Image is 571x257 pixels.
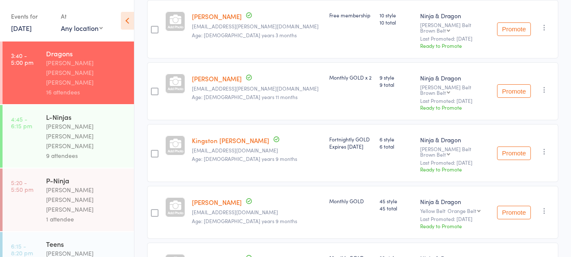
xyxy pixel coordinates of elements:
[192,155,297,162] span: Age: [DEMOGRAPHIC_DATA] years 9 months
[329,143,373,150] div: Expires [DATE]
[11,23,32,33] a: [DATE]
[329,11,373,19] div: Free membership
[192,31,297,39] span: Age: [DEMOGRAPHIC_DATA] years 3 months
[420,135,490,144] div: Ninja & Dragon
[3,105,134,168] a: 4:45 -6:15 pmL-Ninjas[PERSON_NAME] [PERSON_NAME] [PERSON_NAME]9 attendees
[192,217,297,224] span: Age: [DEMOGRAPHIC_DATA] years 9 months
[380,197,413,204] span: 45 style
[46,185,127,214] div: [PERSON_NAME] [PERSON_NAME] [PERSON_NAME]
[420,28,446,33] div: Brown Belt
[46,176,127,185] div: P-Ninja
[192,198,242,207] a: [PERSON_NAME]
[329,135,373,150] div: Fortnightly GOLD
[420,146,490,157] div: [PERSON_NAME] Belt
[380,135,413,143] span: 6 style
[192,86,322,91] small: bianca.abood@hotmail.com
[11,179,33,193] time: 5:20 - 5:50 pm
[11,243,33,256] time: 6:15 - 8:20 pm
[46,239,127,249] div: Teens
[420,36,490,41] small: Last Promoted: [DATE]
[46,87,127,97] div: 16 attendees
[420,222,490,229] div: Ready to Promote
[420,11,490,20] div: Ninja & Dragon
[192,12,242,21] a: [PERSON_NAME]
[46,58,127,87] div: [PERSON_NAME] [PERSON_NAME] [PERSON_NAME]
[46,49,127,58] div: Dragons
[497,22,531,36] button: Promote
[420,42,490,49] div: Ready to Promote
[420,197,490,206] div: Ninja & Dragon
[61,23,103,33] div: Any location
[3,169,134,231] a: 5:20 -5:50 pmP-Ninja[PERSON_NAME] [PERSON_NAME] [PERSON_NAME]1 attendee
[420,208,490,213] div: Yellow Belt
[46,112,127,122] div: L-Ninjas
[192,209,322,215] small: gbbalaji@gmail.com
[11,9,52,23] div: Events for
[380,11,413,19] span: 10 style
[11,116,32,129] time: 4:45 - 6:15 pm
[380,204,413,212] span: 45 total
[192,23,322,29] small: bianca.abood@hotmail.com
[329,197,373,204] div: Monthly GOLD
[420,160,490,166] small: Last Promoted: [DATE]
[420,104,490,111] div: Ready to Promote
[420,98,490,104] small: Last Promoted: [DATE]
[61,9,103,23] div: At
[420,84,490,95] div: [PERSON_NAME] Belt
[420,22,490,33] div: [PERSON_NAME] Belt
[329,74,373,81] div: Monthly GOLD x 2
[46,214,127,224] div: 1 attendee
[380,19,413,26] span: 10 total
[497,206,531,219] button: Promote
[192,136,269,145] a: Kingston [PERSON_NAME]
[11,52,33,66] time: 3:40 - 5:00 pm
[46,122,127,151] div: [PERSON_NAME] [PERSON_NAME] [PERSON_NAME]
[420,74,490,82] div: Ninja & Dragon
[3,41,134,104] a: 3:40 -5:00 pmDragons[PERSON_NAME] [PERSON_NAME] [PERSON_NAME]16 attendees
[497,146,531,160] button: Promote
[420,90,446,95] div: Brown Belt
[448,208,476,213] div: Orange Belt
[380,74,413,81] span: 9 style
[380,81,413,88] span: 9 total
[192,74,242,83] a: [PERSON_NAME]
[192,147,322,153] small: kingarjana555@gmail.com
[192,93,298,100] span: Age: [DEMOGRAPHIC_DATA] years 11 months
[380,143,413,150] span: 6 total
[46,151,127,160] div: 9 attendees
[497,84,531,98] button: Promote
[420,152,446,157] div: Brown Belt
[420,166,490,173] div: Ready to Promote
[420,216,490,222] small: Last Promoted: [DATE]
